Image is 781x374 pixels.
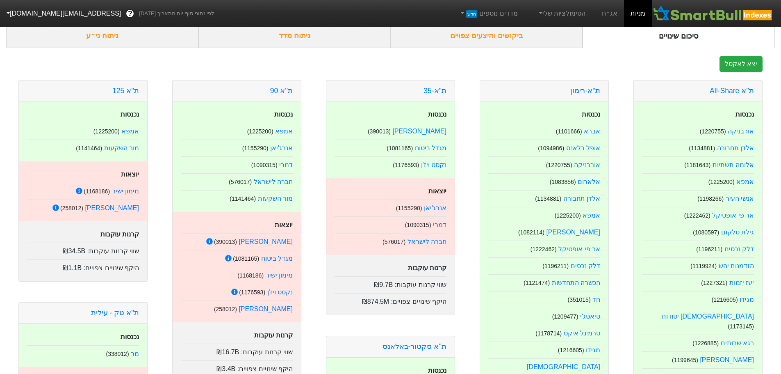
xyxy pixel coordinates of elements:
[672,357,698,363] small: ( 1199645 )
[535,330,562,337] small: ( 1178714 )
[60,205,83,211] small: ( 258012 )
[237,272,264,279] small: ( 1168186 )
[563,195,600,202] a: אלדן תחבורה
[662,313,754,320] a: [DEMOGRAPHIC_DATA] יסודות
[456,5,521,22] a: מדדים נוספיםחדש
[693,229,719,236] small: ( 1080597 )
[85,204,139,211] a: [PERSON_NAME]
[696,246,722,252] small: ( 1196211 )
[712,212,754,219] a: אר פי אופטיקל
[700,128,726,135] small: ( 1220755 )
[652,5,774,22] img: SmartBull
[408,238,446,245] a: חברה לישראל
[684,162,710,168] small: ( 1181643 )
[391,24,583,48] div: ביקושים והיצעים צפויים
[239,289,265,296] small: ( 1176593 )
[584,128,600,135] a: אברא
[583,24,775,48] div: סיכום שינויים
[335,276,446,290] div: שווי קרנות עוקבות :
[274,111,293,118] strong: נכנסות
[684,212,710,219] small: ( 1222462 )
[216,349,239,356] span: ₪16.7B
[428,367,446,374] strong: נכנסות
[275,128,293,135] a: אמפא
[233,255,259,262] small: ( 1081165 )
[531,246,557,252] small: ( 1222462 )
[405,222,431,228] small: ( 1090315 )
[556,128,582,135] small: ( 1101666 )
[254,178,293,185] a: חברה לישראל
[396,205,422,211] small: ( 1155290 )
[552,279,600,286] a: הכשרה התחדשות
[558,246,600,252] a: אר פי אופטיקל
[239,305,293,312] a: [PERSON_NAME]
[524,280,550,286] small: ( 1121474 )
[421,161,447,168] a: נקסט ויז'ן
[393,162,419,168] small: ( 1176593 )
[6,24,198,48] div: ניתוח ני״ע
[261,255,293,262] a: מגדל ביטוח
[100,231,139,238] strong: קרנות עוקבות
[566,145,600,151] a: אופל בלאנס
[27,243,139,256] div: שווי קרנות עוקבות :
[466,10,477,18] span: חדש
[415,145,446,151] a: מגדל ביטוח
[181,360,293,374] div: היקף שינויים צפויים :
[729,279,754,286] a: יעז יזמות
[106,351,129,357] small: ( 338012 )
[374,281,393,288] span: ₪9.7B
[254,332,293,339] strong: קרנות עוקבות
[383,342,446,351] a: ת''א סקטור-באלאנס
[721,340,754,346] a: רגא שרותים
[701,280,727,286] small: ( 1227321 )
[121,128,139,135] a: אמפא
[697,195,724,202] small: ( 1198266 )
[428,188,446,195] strong: יוצאות
[582,111,600,118] strong: נכנסות
[91,309,139,317] a: ת''א טק - עילית
[558,347,584,353] small: ( 1216605 )
[131,350,139,357] a: מר
[229,179,252,185] small: ( 576017 )
[428,111,446,118] strong: נכנסות
[230,195,256,202] small: ( 1141464 )
[518,229,544,236] small: ( 1082114 )
[735,111,754,118] strong: נכנסות
[578,178,600,185] a: אלארום
[266,272,293,279] a: מימון ישיר
[567,296,590,303] small: ( 351015 )
[712,296,738,303] small: ( 1216605 )
[76,145,102,151] small: ( 1141464 )
[592,296,600,303] a: חד
[580,313,600,320] a: טיאסג'י
[538,145,564,151] small: ( 1094986 )
[728,323,754,330] small: ( 1173145 )
[424,87,446,95] a: ת"א-35
[721,229,754,236] a: גילת טלקום
[717,145,754,151] a: אלדן תחבורה
[335,293,446,307] div: היקף שינויים צפויים :
[214,239,237,245] small: ( 390013 )
[387,145,413,151] small: ( 1081165 )
[181,344,293,357] div: שווי קרנות עוקבות :
[139,9,214,18] span: לפי נתוני סוף יום מתאריך [DATE]
[724,246,754,252] a: דלק נכסים
[534,5,589,22] a: הסימולציות שלי
[726,195,754,202] a: אנשי העיר
[736,178,754,185] a: אמפא
[700,356,754,363] a: [PERSON_NAME]
[740,296,754,303] a: מגידו
[383,239,405,245] small: ( 576017 )
[550,179,576,185] small: ( 1083856 )
[555,212,581,219] small: ( 1225200 )
[574,161,600,168] a: אורבניקה
[258,195,293,202] a: מור השקעות
[214,306,237,312] small: ( 258012 )
[424,204,446,211] a: אנרג'יאן
[708,179,735,185] small: ( 1225200 )
[710,87,754,95] a: ת''א All-Share
[570,87,600,95] a: ת''א-רימון
[112,188,139,195] a: מימון ישיר
[408,264,446,271] strong: קרנות עוקבות
[270,87,293,95] a: ת''א 90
